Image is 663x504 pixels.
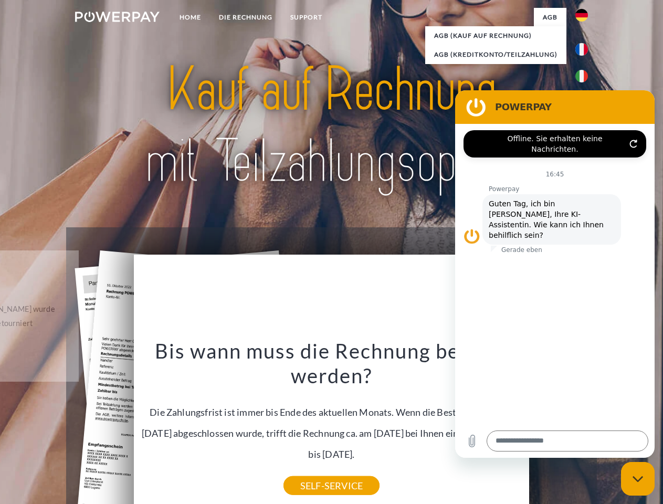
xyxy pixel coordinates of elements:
[534,8,566,27] a: agb
[425,45,566,64] a: AGB (Kreditkonto/Teilzahlung)
[283,476,380,495] a: SELF-SERVICE
[621,462,655,496] iframe: Schaltfläche zum Öffnen des Messaging-Fensters; Konversation läuft
[171,8,210,27] a: Home
[281,8,331,27] a: SUPPORT
[575,9,588,22] img: de
[425,26,566,45] a: AGB (Kauf auf Rechnung)
[140,338,523,486] div: Die Zahlungsfrist ist immer bis Ende des aktuellen Monats. Wenn die Bestellung z.B. am [DATE] abg...
[455,90,655,458] iframe: Messaging-Fenster
[575,43,588,56] img: fr
[575,70,588,82] img: it
[75,12,160,22] img: logo-powerpay-white.svg
[140,338,523,388] h3: Bis wann muss die Rechnung bezahlt werden?
[100,50,563,201] img: title-powerpay_de.svg
[210,8,281,27] a: DIE RECHNUNG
